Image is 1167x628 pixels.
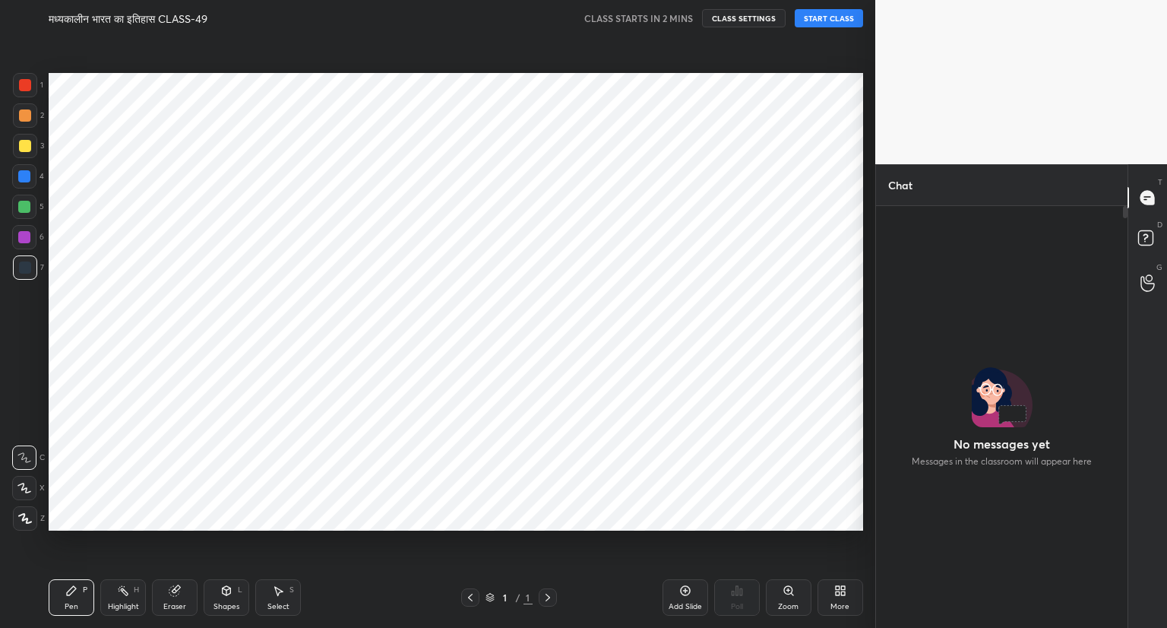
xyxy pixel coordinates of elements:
h5: CLASS STARTS IN 2 MINS [584,11,693,25]
div: 2 [13,103,44,128]
div: Select [267,603,289,611]
div: Eraser [163,603,186,611]
div: H [134,586,139,594]
div: 6 [12,225,44,249]
div: 5 [12,195,44,219]
p: D [1157,219,1162,230]
div: Z [13,506,45,531]
div: 3 [13,134,44,158]
p: T [1158,176,1162,188]
div: P [83,586,87,594]
div: 1 [498,593,513,602]
div: X [12,476,45,500]
div: 4 [12,164,44,189]
div: 7 [13,255,44,280]
div: Add Slide [669,603,702,611]
div: Zoom [778,603,799,611]
p: Chat [876,165,925,205]
button: START CLASS [795,9,863,27]
div: More [830,603,849,611]
h4: मध्यकालीन भारत का इतिहास CLASS-49 [49,11,207,26]
div: Shapes [213,603,239,611]
div: 1 [523,591,533,604]
button: CLASS SETTINGS [702,9,786,27]
div: C [12,446,45,470]
div: / [516,593,520,602]
p: G [1156,262,1162,273]
div: Highlight [108,603,139,611]
div: 1 [13,73,43,97]
div: Pen [65,603,78,611]
div: L [238,586,242,594]
div: S [289,586,294,594]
